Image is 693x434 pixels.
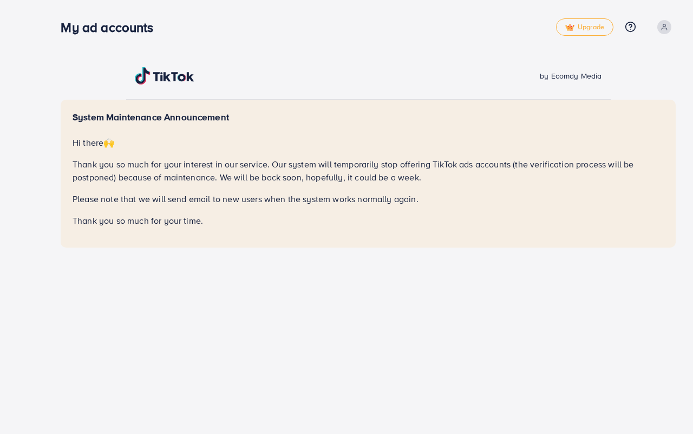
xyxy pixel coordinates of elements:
[73,192,664,205] p: Please note that we will send email to new users when the system works normally again.
[73,158,664,184] p: Thank you so much for your interest in our service. Our system will temporarily stop offering Tik...
[135,67,194,85] img: TikTok
[540,70,602,81] span: by Ecomdy Media
[73,214,664,227] p: Thank you so much for your time.
[73,112,664,123] h5: System Maintenance Announcement
[103,137,114,148] span: 🙌
[556,18,613,36] a: tickUpgrade
[73,136,664,149] p: Hi there
[565,24,574,31] img: tick
[61,20,162,35] h3: My ad accounts
[565,23,604,31] span: Upgrade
